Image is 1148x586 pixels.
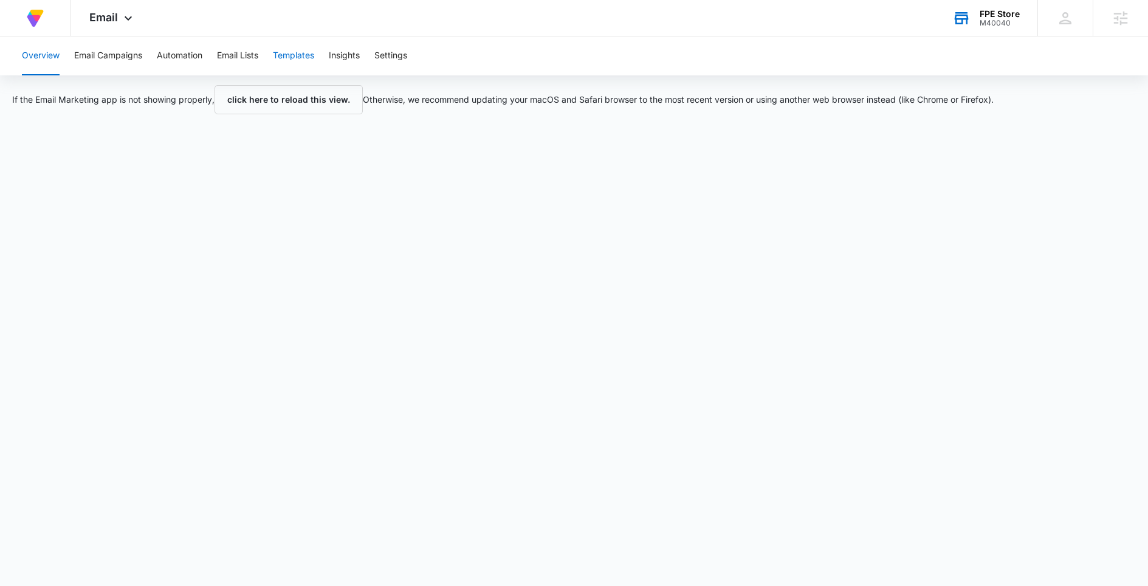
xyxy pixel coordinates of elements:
[24,7,46,29] img: Volusion
[217,36,258,75] button: Email Lists
[329,36,360,75] button: Insights
[22,36,60,75] button: Overview
[374,36,407,75] button: Settings
[74,36,142,75] button: Email Campaigns
[980,9,1020,19] div: account name
[980,19,1020,27] div: account id
[12,85,994,114] p: If the Email Marketing app is not showing properly, Otherwise, we recommend updating your macOS a...
[89,11,118,24] span: Email
[215,85,363,114] button: click here to reload this view.
[273,36,314,75] button: Templates
[157,36,202,75] button: Automation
